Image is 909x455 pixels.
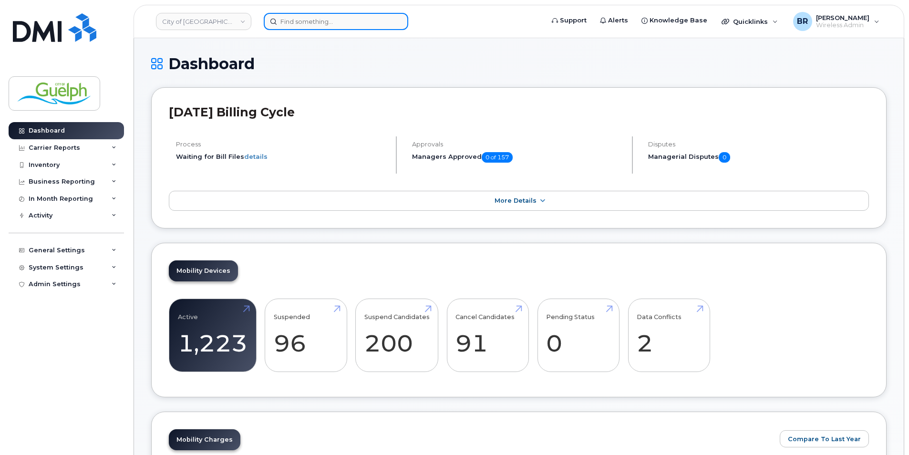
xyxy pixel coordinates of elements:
[412,141,624,148] h4: Approvals
[780,430,869,447] button: Compare To Last Year
[169,260,238,281] a: Mobility Devices
[176,152,388,161] li: Waiting for Bill Files
[244,153,268,160] a: details
[546,304,610,367] a: Pending Status 0
[169,105,869,119] h2: [DATE] Billing Cycle
[455,304,520,367] a: Cancel Candidates 91
[719,152,730,163] span: 0
[648,141,869,148] h4: Disputes
[364,304,430,367] a: Suspend Candidates 200
[151,55,887,72] h1: Dashboard
[648,152,869,163] h5: Managerial Disputes
[482,152,513,163] span: 0 of 157
[178,304,248,367] a: Active 1,223
[176,141,388,148] h4: Process
[637,304,701,367] a: Data Conflicts 2
[274,304,338,367] a: Suspended 96
[169,429,240,450] a: Mobility Charges
[412,152,624,163] h5: Managers Approved
[788,434,861,444] span: Compare To Last Year
[495,197,537,204] span: More Details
